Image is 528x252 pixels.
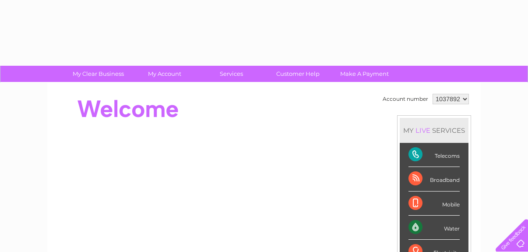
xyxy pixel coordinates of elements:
a: Make A Payment [328,66,401,82]
a: Services [195,66,268,82]
div: Broadband [408,167,460,191]
div: Mobile [408,192,460,216]
div: LIVE [414,126,432,135]
td: Account number [380,92,430,106]
a: Customer Help [262,66,334,82]
div: MY SERVICES [400,118,468,143]
div: Water [408,216,460,240]
a: My Clear Business [62,66,134,82]
div: Telecoms [408,143,460,167]
a: My Account [129,66,201,82]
